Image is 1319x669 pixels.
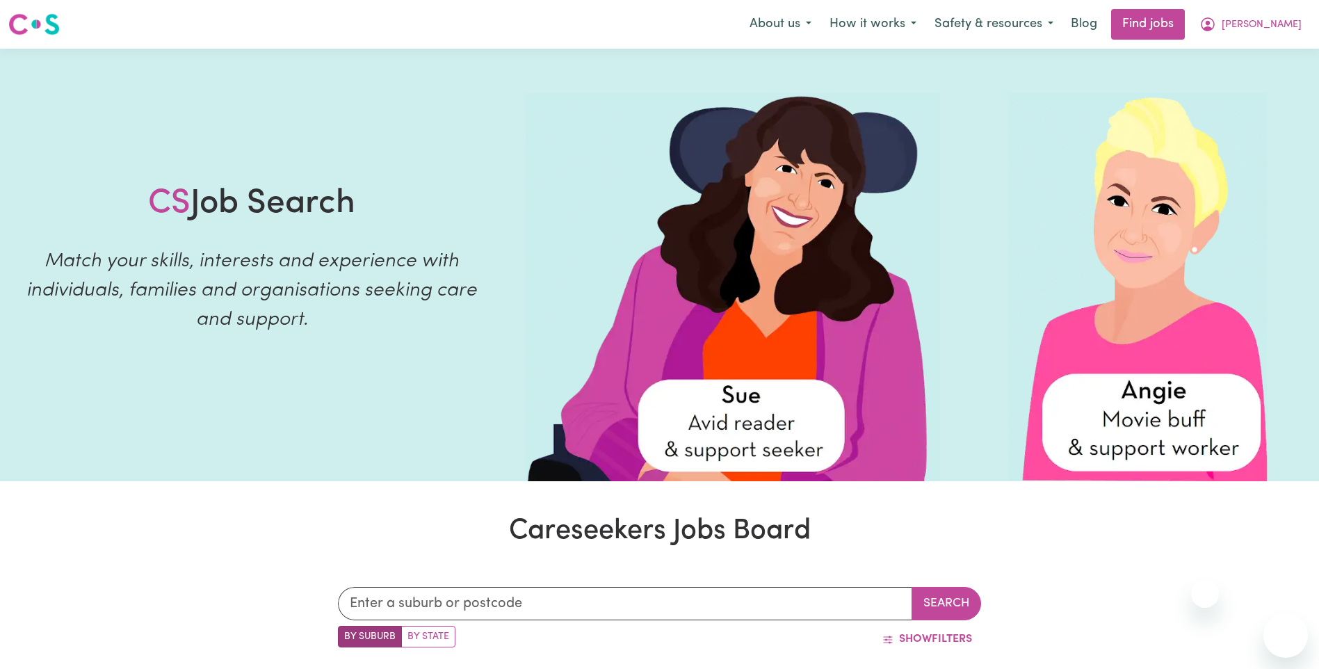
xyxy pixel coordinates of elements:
button: ShowFilters [873,626,981,652]
label: Search by state [401,626,455,647]
img: Careseekers logo [8,12,60,37]
h1: Job Search [148,184,355,225]
button: About us [741,10,820,39]
p: Match your skills, interests and experience with individuals, families and organisations seeking ... [17,247,487,334]
a: Blog [1062,9,1106,40]
iframe: Close message [1191,580,1219,608]
iframe: Button to launch messaging window [1263,613,1308,658]
button: How it works [820,10,925,39]
input: Enter a suburb or postcode [338,587,912,620]
button: Safety & resources [925,10,1062,39]
span: [PERSON_NAME] [1222,17,1302,33]
span: Show [899,634,932,645]
span: CS [148,187,191,220]
label: Search by suburb/post code [338,626,402,647]
button: Search [912,587,981,620]
a: Find jobs [1111,9,1185,40]
button: My Account [1190,10,1311,39]
a: Careseekers logo [8,8,60,40]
